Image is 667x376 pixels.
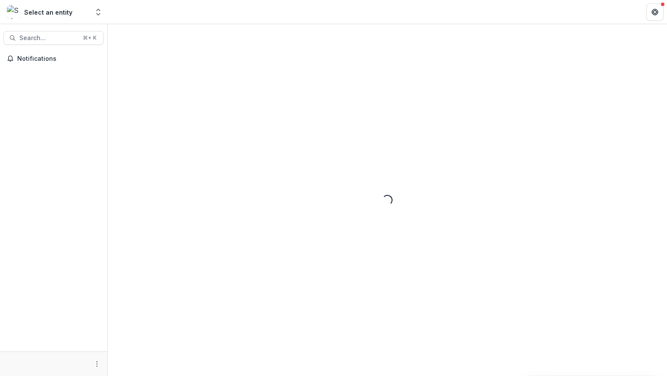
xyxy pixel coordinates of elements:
[646,3,664,21] button: Get Help
[3,31,104,45] button: Search...
[7,5,21,19] img: Select an entity
[92,3,104,21] button: Open entity switcher
[81,33,98,43] div: ⌘ + K
[3,52,104,66] button: Notifications
[92,359,102,369] button: More
[17,55,100,63] span: Notifications
[24,8,72,17] div: Select an entity
[19,34,78,42] span: Search...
